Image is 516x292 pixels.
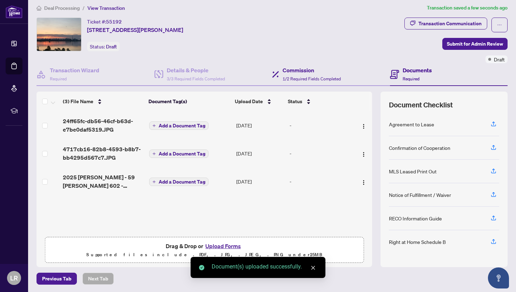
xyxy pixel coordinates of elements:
span: Upload Date [235,98,263,105]
div: Agreement to Lease [389,120,434,128]
th: (3) File Name [60,92,146,111]
div: - [290,178,351,185]
button: Add a Document Tag [149,121,209,130]
span: Status [288,98,302,105]
button: Submit for Admin Review [442,38,508,50]
span: View Transaction [87,5,125,11]
img: Logo [361,124,366,129]
button: Add a Document Tag [149,150,209,158]
h4: Documents [403,66,432,74]
span: 2025 [PERSON_NAME] - 59 [PERSON_NAME] 602 - Agreement_to_lease.pdf [63,173,144,190]
button: Previous Tab [37,273,77,285]
button: Add a Document Tag [149,121,209,130]
span: Required [50,76,67,81]
h4: Transaction Wizard [50,66,99,74]
span: LR [10,273,18,283]
span: Draft [106,44,117,50]
button: Add a Document Tag [149,149,209,158]
h4: Details & People [167,66,225,74]
span: 4717cb16-82b8-4593-b8b7-bb4295d567c7.JPG [63,145,144,162]
img: Logo [361,152,366,157]
span: Drag & Drop or [166,241,243,251]
div: - [290,121,351,129]
div: Confirmation of Cooperation [389,144,450,152]
span: 1/2 Required Fields Completed [283,76,341,81]
img: IMG-W12420549_1.jpg [37,18,81,51]
button: Add a Document Tag [149,178,209,186]
div: Transaction Communication [418,18,482,29]
span: close [311,265,316,270]
article: Transaction saved a few seconds ago [427,4,508,12]
div: Ticket #: [87,18,122,26]
h4: Commission [283,66,341,74]
span: Drag & Drop orUpload FormsSupported files include .PDF, .JPG, .JPEG, .PNG under25MB [45,237,363,263]
span: Submit for Admin Review [447,38,503,49]
div: - [290,150,351,157]
button: Logo [358,120,369,131]
button: Upload Forms [203,241,243,251]
span: check-circle [199,265,204,270]
td: [DATE] [233,111,287,139]
th: Status [285,92,351,111]
button: Transaction Communication [404,18,487,29]
img: Logo [361,180,366,185]
span: home [37,6,41,11]
span: 55192 [106,19,122,25]
span: [STREET_ADDRESS][PERSON_NAME] [87,26,183,34]
a: Close [309,264,317,272]
p: Supported files include .PDF, .JPG, .JPEG, .PNG under 25 MB [49,251,359,259]
li: / [82,4,85,12]
div: MLS Leased Print Out [389,167,437,175]
div: Notice of Fulfillment / Waiver [389,191,451,199]
span: 3/3 Required Fields Completed [167,76,225,81]
td: [DATE] [233,167,287,195]
th: Document Tag(s) [146,92,232,111]
span: ellipsis [497,22,502,27]
span: Add a Document Tag [159,123,205,128]
button: Next Tab [82,273,114,285]
span: plus [152,152,156,155]
span: 24ff65fc-db56-46cf-b63d-e7be0daf5319.JPG [63,117,144,134]
span: Add a Document Tag [159,151,205,156]
span: (3) File Name [63,98,93,105]
button: Logo [358,148,369,159]
td: [DATE] [233,139,287,167]
div: RECO Information Guide [389,214,442,222]
button: Logo [358,176,369,187]
span: Previous Tab [42,273,71,284]
div: Document(s) uploaded successfully. [212,263,317,271]
span: plus [152,180,156,184]
span: Deal Processing [44,5,80,11]
span: Required [403,76,419,81]
span: plus [152,124,156,127]
button: Add a Document Tag [149,177,209,186]
span: Draft [494,55,505,63]
div: Right at Home Schedule B [389,238,446,246]
button: Open asap [488,267,509,288]
th: Upload Date [232,92,285,111]
span: Add a Document Tag [159,179,205,184]
span: Document Checklist [389,100,453,110]
div: Status: [87,42,120,51]
img: logo [6,5,22,18]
